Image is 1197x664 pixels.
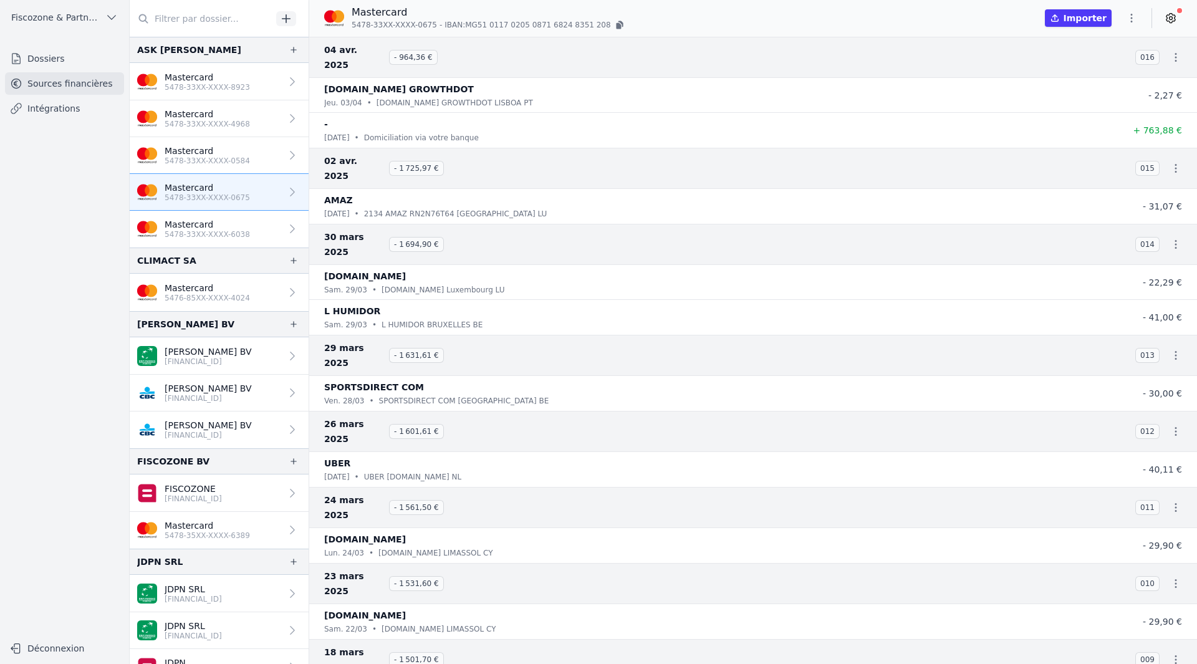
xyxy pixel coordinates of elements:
p: [FINANCIAL_ID] [165,393,252,403]
p: L HUMIDOR [324,304,380,319]
span: 26 mars 2025 [324,416,384,446]
span: 24 mars 2025 [324,493,384,522]
p: [DOMAIN_NAME] [324,532,406,547]
p: [PERSON_NAME] BV [165,419,252,431]
p: [FINANCIAL_ID] [165,357,252,367]
div: JDPN SRL [137,554,183,569]
a: JDPN SRL [FINANCIAL_ID] [130,612,309,649]
img: belfius.png [137,483,157,503]
a: [PERSON_NAME] BV [FINANCIAL_ID] [130,411,309,448]
img: CBC_CREGBEBB.png [137,383,157,403]
p: Mastercard [352,5,626,20]
div: • [355,132,359,144]
span: - 1 531,60 € [389,576,444,591]
p: [DOMAIN_NAME] [324,269,406,284]
div: • [369,395,373,407]
img: BNP_BE_BUSINESS_GEBABEBB.png [137,584,157,604]
p: ven. 28/03 [324,395,364,407]
div: • [367,97,372,109]
input: Filtrer par dossier... [130,7,272,30]
span: - 29,90 € [1143,617,1182,627]
p: jeu. 03/04 [324,97,362,109]
p: sam. 22/03 [324,623,367,635]
div: ASK [PERSON_NAME] [137,42,241,57]
span: - 31,07 € [1143,201,1182,211]
span: 23 mars 2025 [324,569,384,599]
span: 013 [1135,348,1160,363]
div: • [355,208,359,220]
button: Fiscozone & Partners BV [5,7,124,27]
div: • [355,471,359,483]
div: • [369,547,373,559]
p: 5478-33XX-XXXX-8923 [165,82,250,92]
p: sam. 29/03 [324,284,367,296]
p: [DATE] [324,471,350,483]
div: • [372,319,377,331]
p: JDPN SRL [165,620,222,632]
span: 29 mars 2025 [324,340,384,370]
span: 012 [1135,424,1160,439]
img: imageedit_2_6530439554.png [137,520,157,540]
span: - 29,90 € [1143,541,1182,551]
a: Intégrations [5,97,124,120]
div: [PERSON_NAME] BV [137,317,234,332]
img: BNP_BE_BUSINESS_GEBABEBB.png [137,620,157,640]
span: 30 mars 2025 [324,229,384,259]
p: lun. 24/03 [324,547,364,559]
span: - 1 725,97 € [389,161,444,176]
a: Mastercard 5478-33XX-XXXX-4968 [130,100,309,137]
span: - 964,36 € [389,50,438,65]
img: BNP_BE_BUSINESS_GEBABEBB.png [137,346,157,366]
a: JDPN SRL [FINANCIAL_ID] [130,575,309,612]
span: - 22,29 € [1143,277,1182,287]
img: CBC_CREGBEBB.png [137,420,157,440]
span: - 1 561,50 € [389,500,444,515]
span: IBAN: MG51 0117 0205 0871 6824 8351 208 [445,20,610,30]
p: [DATE] [324,208,350,220]
p: [FINANCIAL_ID] [165,631,222,641]
p: Mastercard [165,71,250,84]
a: [PERSON_NAME] BV [FINANCIAL_ID] [130,337,309,375]
p: [DOMAIN_NAME] LIMASSOL CY [382,623,496,635]
p: UBER [324,456,350,471]
a: [PERSON_NAME] BV [FINANCIAL_ID] [130,375,309,411]
span: 014 [1135,237,1160,252]
p: UBER [DOMAIN_NAME] NL [364,471,461,483]
p: 5476-85XX-XXXX-4024 [165,293,250,303]
p: 5478-33XX-XXXX-0675 [165,193,250,203]
p: [FINANCIAL_ID] [165,594,222,604]
p: JDPN SRL [165,583,222,595]
p: AMAZ [324,193,353,208]
p: [DOMAIN_NAME] Luxembourg LU [382,284,505,296]
span: - 1 601,61 € [389,424,444,439]
p: [PERSON_NAME] BV [165,345,252,358]
p: 5478-33XX-XXXX-0584 [165,156,250,166]
img: imageedit_2_6530439554.png [137,108,157,128]
span: - 30,00 € [1143,388,1182,398]
span: Fiscozone & Partners BV [11,11,100,24]
span: + 763,88 € [1133,125,1182,135]
p: Mastercard [165,282,250,294]
img: imageedit_2_6530439554.png [137,145,157,165]
p: FISCOZONE [165,483,222,495]
span: - 1 694,90 € [389,237,444,252]
p: [DOMAIN_NAME] GROWTHDOT LISBOA PT [377,97,533,109]
a: FISCOZONE [FINANCIAL_ID] [130,474,309,512]
span: 011 [1135,500,1160,515]
img: imageedit_2_6530439554.png [137,219,157,239]
div: FISCOZONE BV [137,454,209,469]
div: • [372,623,377,635]
span: - 40,11 € [1143,464,1182,474]
p: sam. 29/03 [324,319,367,331]
p: - [324,117,328,132]
img: imageedit_2_6530439554.png [137,282,157,302]
a: Mastercard 5478-33XX-XXXX-0584 [130,137,309,174]
span: 04 avr. 2025 [324,42,384,72]
p: [FINANCIAL_ID] [165,430,252,440]
button: Importer [1045,9,1112,27]
p: 5478-35XX-XXXX-6389 [165,531,250,541]
div: • [372,284,377,296]
span: 015 [1135,161,1160,176]
img: imageedit_2_6530439554.png [137,182,157,202]
p: [FINANCIAL_ID] [165,494,222,504]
